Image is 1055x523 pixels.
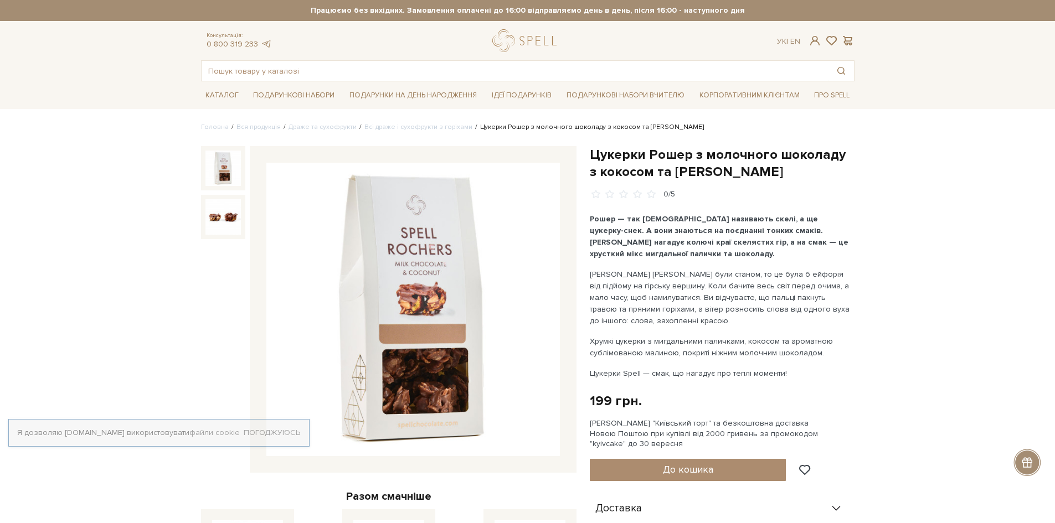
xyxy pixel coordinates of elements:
div: Я дозволяю [DOMAIN_NAME] використовувати [9,428,309,438]
span: Доставка [595,504,642,514]
a: telegram [261,39,272,49]
img: Цукерки Рошер з молочного шоколаду з кокосом та мигдалем [266,163,560,456]
a: Драже та сухофрукти [289,123,357,131]
a: logo [492,29,562,52]
a: Подарункові набори [249,87,339,104]
a: файли cookie [189,428,240,437]
span: Консультація: [207,32,272,39]
div: 199 грн. [590,392,642,410]
a: Всі драже і сухофрукти з горіхами [364,123,472,131]
a: 0 800 319 233 [207,39,258,49]
button: До кошика [590,459,786,481]
a: Ідеї подарунків [487,87,556,104]
input: Пошук товару у каталозі [202,61,828,81]
a: Подарункові набори Вчителю [562,86,689,105]
img: Цукерки Рошер з молочного шоколаду з кокосом та мигдалем [205,151,241,186]
div: 0/5 [663,189,675,200]
p: Цукерки Spell — смак, що нагадує про теплі моменти! [590,367,850,379]
a: Подарунки на День народження [345,87,481,104]
p: [PERSON_NAME] [PERSON_NAME] були станом, то це була б ейфорія від підйому на гірську вершину. Кол... [590,268,850,327]
div: Разом смачніше [201,489,577,504]
img: Цукерки Рошер з молочного шоколаду з кокосом та мигдалем [205,199,241,235]
span: До кошика [663,463,713,475]
a: En [790,37,800,46]
a: Головна [201,123,229,131]
p: Хрумкі цукерки з мигдальними паличками, кокосом та ароматною сублімованою малиною, покриті ніжним... [590,335,850,359]
a: Про Spell [810,87,854,104]
a: Вся продукція [236,123,281,131]
a: Погоджуюсь [244,428,300,438]
a: Корпоративним клієнтам [695,87,804,104]
li: Цукерки Рошер з молочного шоколаду з кокосом та [PERSON_NAME] [472,122,704,132]
b: Рошер — так [DEMOGRAPHIC_DATA] називають скелі, а ще цукерку-снек. А вони знаються на поєднанні т... [590,214,848,258]
h1: Цукерки Рошер з молочного шоколаду з кокосом та [PERSON_NAME] [590,146,855,180]
strong: Працюємо без вихідних. Замовлення оплачені до 16:00 відправляємо день в день, після 16:00 - насту... [201,6,855,15]
button: Пошук товару у каталозі [828,61,854,81]
div: Ук [777,37,800,46]
a: Каталог [201,87,243,104]
span: | [786,37,788,46]
div: [PERSON_NAME] "Київський торт" та безкоштовна доставка Новою Поштою при купівлі від 2000 гривень ... [590,418,855,449]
